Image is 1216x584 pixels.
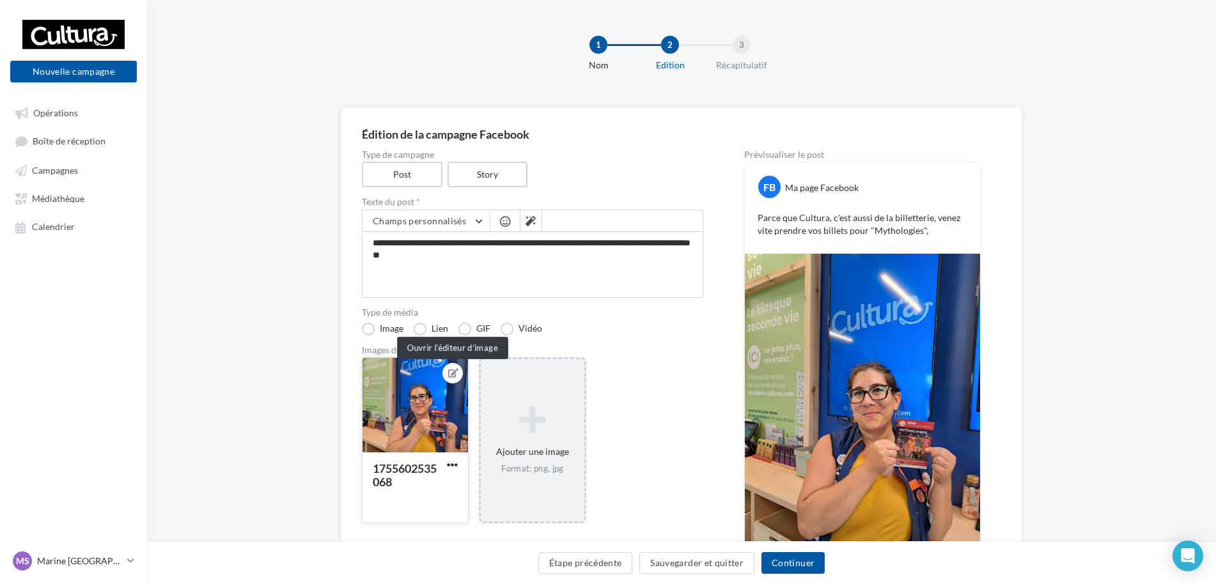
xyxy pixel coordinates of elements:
button: Nouvelle campagne [10,61,137,82]
div: 1755602535068 [373,461,437,489]
div: Edition [629,59,711,72]
button: Continuer [761,552,825,574]
a: Campagnes [8,158,139,181]
div: Récapitulatif [701,59,783,72]
label: Post [362,162,442,187]
div: Prévisualiser le post [744,150,981,159]
label: Vidéo [501,323,542,335]
a: Boîte de réception [8,129,139,153]
p: Marine [GEOGRAPHIC_DATA] [37,555,122,567]
span: MS [16,555,29,567]
label: Type de média [362,308,703,317]
div: Ma page Facebook [785,181,859,194]
span: Médiathèque [32,193,84,204]
a: Calendrier [8,215,139,238]
label: GIF [458,323,490,335]
button: Champs personnalisés [362,210,490,232]
a: Opérations [8,101,139,124]
div: Open Intercom Messenger [1173,541,1203,571]
button: Sauvegarder et quitter [639,552,754,574]
span: Campagnes [32,165,78,176]
span: Opérations [33,107,78,118]
span: Calendrier [32,222,75,233]
div: FB [758,176,781,198]
span: Boîte de réception [33,136,105,147]
label: Type de campagne [362,150,703,159]
div: 1 [589,36,607,54]
a: Médiathèque [8,187,139,210]
label: Story [448,162,528,187]
span: Champs personnalisés [373,215,466,226]
div: Ouvrir l'éditeur d’image [397,337,508,359]
a: MS Marine [GEOGRAPHIC_DATA] [10,549,137,573]
label: Texte du post * [362,197,703,206]
div: 2 [661,36,679,54]
button: Étape précédente [538,552,633,574]
label: Lien [414,323,448,335]
div: Nom [557,59,639,72]
label: Image [362,323,403,335]
div: Édition de la campagne Facebook [362,128,1001,140]
div: 3 [733,36,751,54]
div: Images du post [362,346,703,355]
p: Parce que Cultura, c'est aussi de la billetterie, venez vite prendre vos billets pour "Mythologies", [758,211,967,237]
